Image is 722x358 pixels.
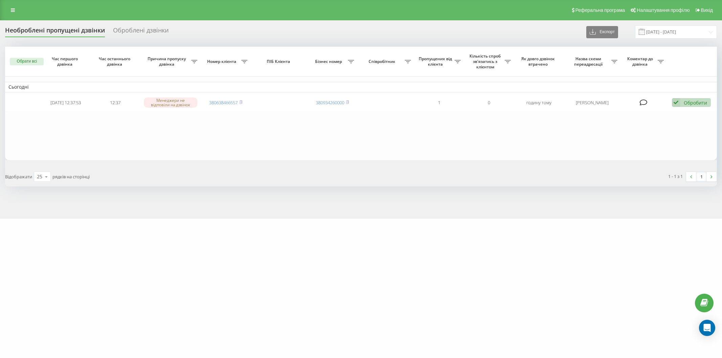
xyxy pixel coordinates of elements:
[520,56,558,67] span: Як довго дзвінок втрачено
[311,59,348,64] span: Бізнес номер
[10,58,44,65] button: Обрати всі
[5,174,32,180] span: Відображати
[696,172,706,181] a: 1
[699,320,715,336] div: Open Intercom Messenger
[37,173,42,180] div: 25
[418,56,455,67] span: Пропущених від клієнта
[257,59,302,64] span: ПІБ Клієнта
[5,27,105,37] div: Необроблені пропущені дзвінки
[209,99,238,106] a: 380638466557
[144,97,197,108] div: Менеджери не відповіли на дзвінок
[575,7,625,13] span: Реферальна програма
[514,94,564,112] td: годину тому
[52,174,90,180] span: рядків на сторінці
[668,173,683,180] div: 1 - 1 з 1
[144,56,192,67] span: Причина пропуску дзвінка
[586,26,618,38] button: Експорт
[96,56,135,67] span: Час останнього дзвінка
[464,94,514,112] td: 0
[90,94,140,112] td: 12:37
[5,82,717,92] td: Сьогодні
[46,56,85,67] span: Час першого дзвінка
[41,94,90,112] td: [DATE] 12:37:53
[624,56,658,67] span: Коментар до дзвінка
[567,56,611,67] span: Назва схеми переадресації
[316,99,344,106] a: 380934260000
[684,99,707,106] div: Обробити
[113,27,169,37] div: Оброблені дзвінки
[204,59,241,64] span: Номер клієнта
[701,7,713,13] span: Вихід
[414,94,464,112] td: 1
[637,7,690,13] span: Налаштування профілю
[564,94,621,112] td: [PERSON_NAME]
[467,53,504,69] span: Кількість спроб зв'язатись з клієнтом
[361,59,405,64] span: Співробітник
